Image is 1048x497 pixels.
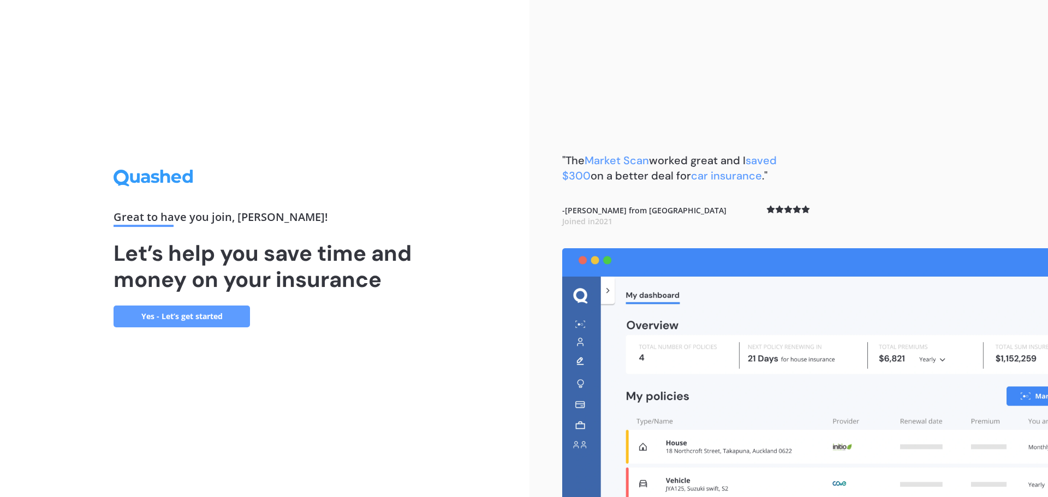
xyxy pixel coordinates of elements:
[562,216,612,226] span: Joined in 2021
[562,153,777,183] span: saved $300
[114,240,416,292] h1: Let’s help you save time and money on your insurance
[114,212,416,227] div: Great to have you join , [PERSON_NAME] !
[585,153,649,167] span: Market Scan
[562,248,1048,497] img: dashboard.webp
[562,153,777,183] b: "The worked great and I on a better deal for ."
[691,169,762,183] span: car insurance
[114,306,250,327] a: Yes - Let’s get started
[562,205,727,226] b: - [PERSON_NAME] from [GEOGRAPHIC_DATA]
